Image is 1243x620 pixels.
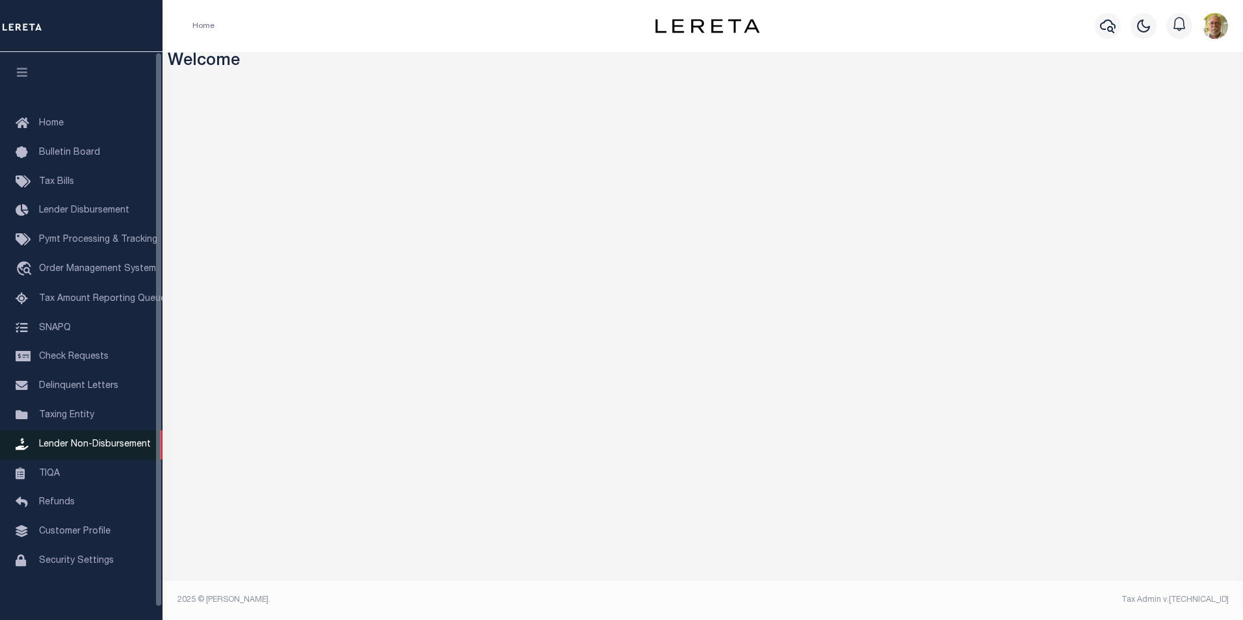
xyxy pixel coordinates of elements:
[16,261,36,278] i: travel_explore
[39,206,129,215] span: Lender Disbursement
[39,556,114,565] span: Security Settings
[39,411,94,420] span: Taxing Entity
[39,177,74,187] span: Tax Bills
[39,148,100,157] span: Bulletin Board
[39,498,75,507] span: Refunds
[39,469,60,478] span: TIQA
[39,235,157,244] span: Pymt Processing & Tracking
[39,323,71,332] span: SNAPQ
[192,20,215,32] li: Home
[39,352,109,361] span: Check Requests
[168,52,1238,72] h3: Welcome
[655,19,759,33] img: logo-dark.svg
[168,594,703,606] div: 2025 © [PERSON_NAME].
[39,265,156,274] span: Order Management System
[39,440,151,449] span: Lender Non-Disbursement
[39,381,118,391] span: Delinquent Letters
[39,119,64,128] span: Home
[39,294,166,304] span: Tax Amount Reporting Queue
[713,594,1229,606] div: Tax Admin v.[TECHNICAL_ID]
[39,527,111,536] span: Customer Profile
